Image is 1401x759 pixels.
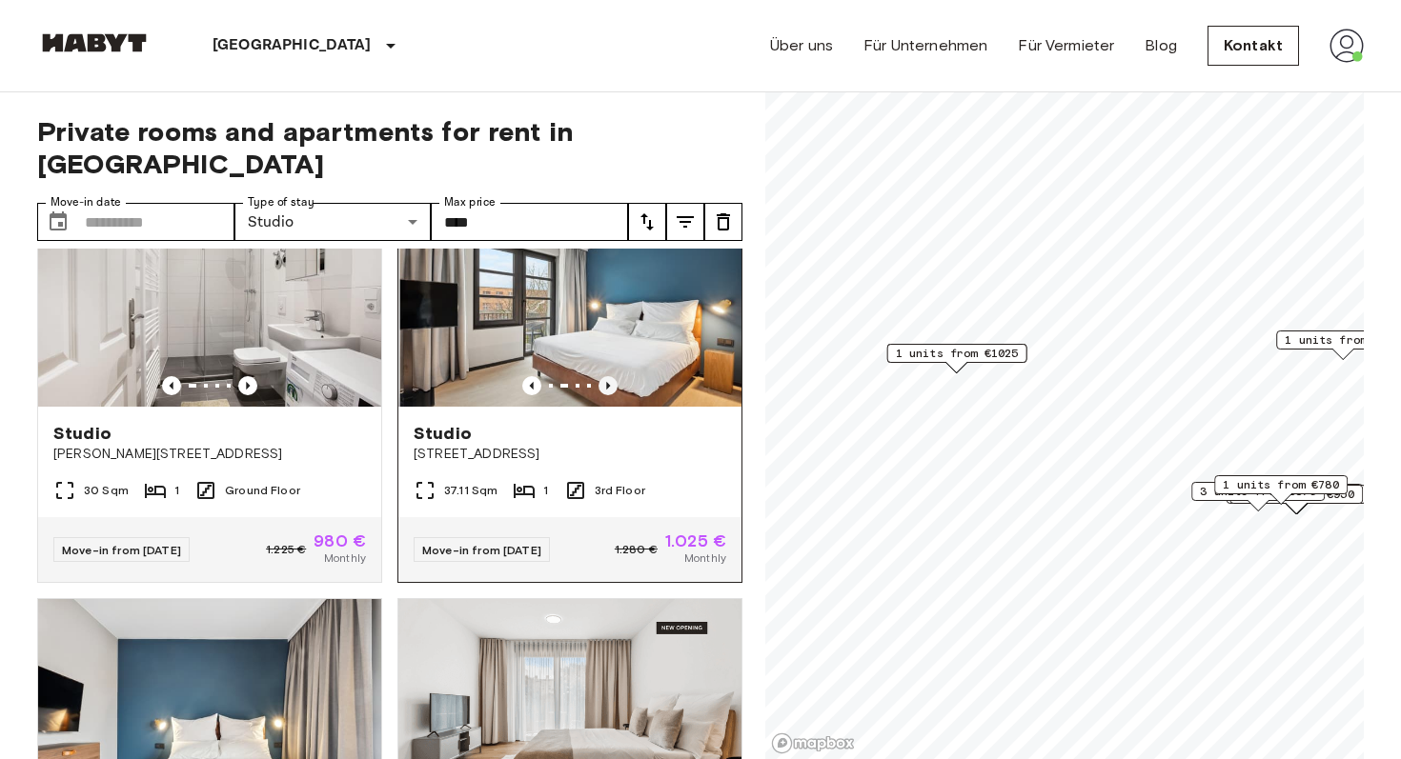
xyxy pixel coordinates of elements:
img: Habyt [37,33,152,52]
span: 1.225 € [266,541,306,558]
span: Studio [53,422,112,445]
img: Marketing picture of unit DE-01-047-001-01H [38,178,381,407]
span: 3 units from €875 [1200,483,1316,500]
button: tune [666,203,704,241]
span: Ground Floor [225,482,300,499]
button: Previous image [238,376,257,395]
a: Marketing picture of unit DE-01-047-001-01HPrevious imagePrevious imageStudio[PERSON_NAME][STREET... [37,177,382,583]
button: tune [628,203,666,241]
a: Über uns [770,34,833,57]
label: Type of stay [248,194,315,210]
button: Previous image [522,376,541,395]
span: 1.025 € [665,532,726,549]
span: Private rooms and apartments for rent in [GEOGRAPHIC_DATA] [37,115,742,180]
span: 1 [543,482,548,499]
img: Marketing picture of unit DE-01-482-308-01 [400,178,743,407]
span: Move-in from [DATE] [62,543,181,557]
label: Move-in date [51,194,121,210]
span: 1 units from €1025 [896,345,1019,362]
a: Für Unternehmen [863,34,987,57]
span: 30 Sqm [84,482,129,499]
button: tune [704,203,742,241]
span: [PERSON_NAME][STREET_ADDRESS] [53,445,366,464]
div: Studio [234,203,432,241]
span: Monthly [324,549,366,567]
a: Blog [1145,34,1177,57]
span: Monthly [684,549,726,567]
span: 37.11 Sqm [444,482,497,499]
a: Marketing picture of unit DE-01-482-308-01Marketing picture of unit DE-01-482-308-01Previous imag... [397,177,742,583]
a: Mapbox logo [771,732,855,754]
div: Map marker [1191,482,1325,511]
button: Choose date [39,203,77,241]
div: Map marker [887,344,1027,373]
a: Für Vermieter [1018,34,1114,57]
button: Previous image [599,376,618,395]
span: 1 units from €780 [1223,476,1339,493]
p: [GEOGRAPHIC_DATA] [213,34,372,57]
span: [STREET_ADDRESS] [414,445,726,464]
button: Previous image [162,376,181,395]
label: Max price [444,194,496,210]
span: 3rd Floor [595,482,645,499]
span: Move-in from [DATE] [422,543,541,557]
img: avatar [1330,29,1364,63]
span: Studio [414,422,472,445]
span: 1.280 € [615,541,658,558]
span: 6 units from €950 [1238,486,1354,503]
span: 1 [174,482,179,499]
span: 1 units from €980 [1285,331,1401,349]
a: Kontakt [1208,26,1299,66]
span: 980 € [314,532,366,549]
div: Map marker [1214,475,1348,505]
